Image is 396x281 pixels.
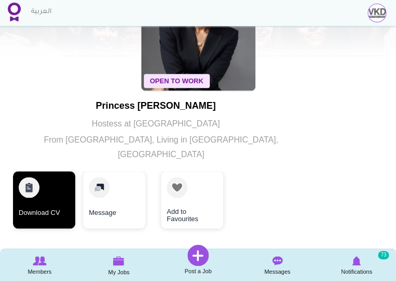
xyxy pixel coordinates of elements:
[108,267,129,277] span: My Jobs
[238,250,317,279] a: Messages Messages
[13,133,298,162] p: From [GEOGRAPHIC_DATA], Living in [GEOGRAPHIC_DATA], [GEOGRAPHIC_DATA]
[161,171,223,228] a: Add to Favourites
[33,256,46,265] img: Browse Members
[144,74,210,88] span: Open To Work
[13,171,75,234] div: 1 / 3
[83,171,145,228] a: Message
[317,250,396,279] a: Notifications Notifications 73
[378,251,389,259] small: 73
[79,250,159,280] a: My Jobs My Jobs
[153,171,215,234] div: 3 / 3
[26,2,57,22] a: العربية
[264,266,290,277] span: Messages
[341,266,372,277] span: Notifications
[13,171,75,228] a: Download CV
[13,117,298,131] p: Hostess at [GEOGRAPHIC_DATA]
[113,256,125,265] img: My Jobs
[272,256,282,265] img: Messages
[13,101,298,111] h1: Princess [PERSON_NAME]
[83,171,145,234] div: 2 / 3
[187,245,209,266] img: Post a Job
[158,245,238,276] a: Post a Job Post a Job
[8,3,21,21] img: Home
[352,256,361,265] img: Notifications
[28,266,51,277] span: Members
[184,266,211,276] span: Post a Job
